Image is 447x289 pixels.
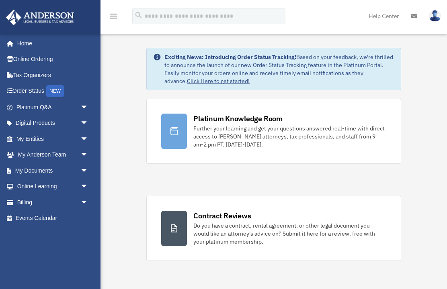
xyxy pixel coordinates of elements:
span: arrow_drop_down [80,147,96,163]
a: Tax Organizers [6,67,100,83]
a: Contract Reviews Do you have a contract, rental agreement, or other legal document you would like... [146,196,401,261]
a: Digital Productsarrow_drop_down [6,115,100,131]
span: arrow_drop_down [80,99,96,116]
div: NEW [46,85,64,97]
div: Contract Reviews [193,211,251,221]
a: My Entitiesarrow_drop_down [6,131,100,147]
a: menu [109,14,118,21]
a: Online Ordering [6,51,100,67]
a: My Anderson Teamarrow_drop_down [6,147,100,163]
div: Platinum Knowledge Room [193,114,283,124]
a: Events Calendar [6,210,100,226]
div: Further your learning and get your questions answered real-time with direct access to [PERSON_NAM... [193,124,386,149]
a: Platinum Knowledge Room Further your learning and get your questions answered real-time with dire... [146,99,401,164]
div: Do you have a contract, rental agreement, or other legal document you would like an attorney's ad... [193,222,386,246]
img: Anderson Advisors Platinum Portal [4,10,76,25]
i: search [134,11,143,20]
span: arrow_drop_down [80,115,96,132]
div: Based on your feedback, we're thrilled to announce the launch of our new Order Status Tracking fe... [164,53,394,85]
span: arrow_drop_down [80,179,96,195]
a: Click Here to get started! [187,77,250,85]
img: User Pic [429,10,441,22]
strong: Exciting News: Introducing Order Status Tracking! [164,53,296,61]
span: arrow_drop_down [80,163,96,179]
a: Billingarrow_drop_down [6,194,100,210]
a: Order StatusNEW [6,83,100,100]
span: arrow_drop_down [80,194,96,211]
a: Platinum Q&Aarrow_drop_down [6,99,100,115]
span: arrow_drop_down [80,131,96,147]
a: Online Learningarrow_drop_down [6,179,100,195]
i: menu [109,11,118,21]
a: My Documentsarrow_drop_down [6,163,100,179]
a: Home [6,35,96,51]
